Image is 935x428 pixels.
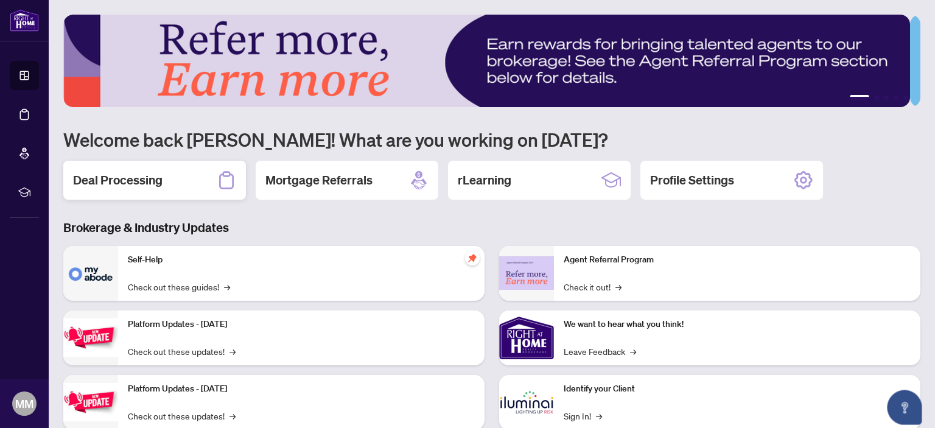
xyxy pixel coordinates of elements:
[499,310,554,365] img: We want to hear what you think!
[63,383,118,421] img: Platform Updates - July 8, 2025
[564,409,602,423] a: Sign In!→
[630,345,636,358] span: →
[73,172,163,189] h2: Deal Processing
[265,172,373,189] h2: Mortgage Referrals
[884,95,889,100] button: 3
[229,345,236,358] span: →
[564,382,911,396] p: Identify your Client
[596,409,602,423] span: →
[465,251,480,265] span: pushpin
[615,280,622,293] span: →
[128,409,236,423] a: Check out these updates!→
[10,9,39,32] img: logo
[564,345,636,358] a: Leave Feedback→
[850,95,869,100] button: 1
[63,15,910,107] img: Slide 0
[63,219,920,236] h3: Brokerage & Industry Updates
[458,172,511,189] h2: rLearning
[63,318,118,357] img: Platform Updates - July 21, 2025
[128,280,230,293] a: Check out these guides!→
[874,95,879,100] button: 2
[903,95,908,100] button: 5
[128,318,475,331] p: Platform Updates - [DATE]
[63,128,920,151] h1: Welcome back [PERSON_NAME]! What are you working on [DATE]?
[894,95,898,100] button: 4
[886,385,923,422] button: Open asap
[63,246,118,301] img: Self-Help
[15,395,33,412] span: MM
[128,345,236,358] a: Check out these updates!→
[128,382,475,396] p: Platform Updates - [DATE]
[564,280,622,293] a: Check it out!→
[229,409,236,423] span: →
[650,172,734,189] h2: Profile Settings
[564,253,911,267] p: Agent Referral Program
[128,253,475,267] p: Self-Help
[564,318,911,331] p: We want to hear what you think!
[499,256,554,290] img: Agent Referral Program
[224,280,230,293] span: →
